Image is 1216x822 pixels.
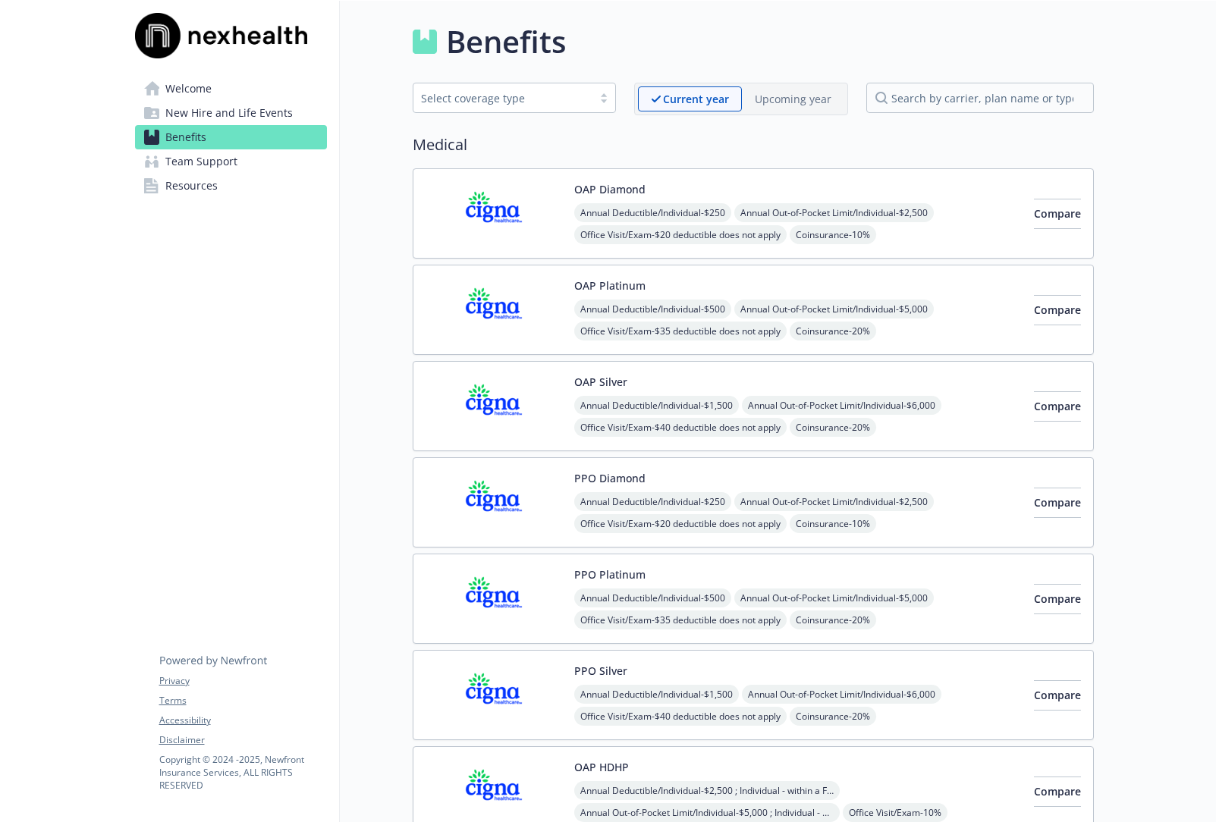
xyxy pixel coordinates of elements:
[574,803,840,822] span: Annual Out-of-Pocket Limit/Individual - $5,000 ; Individual - within a Family: $5,000
[135,77,327,101] a: Welcome
[1034,399,1081,413] span: Compare
[165,125,206,149] span: Benefits
[446,19,566,64] h1: Benefits
[574,203,731,222] span: Annual Deductible/Individual - $250
[790,707,876,726] span: Coinsurance - 20%
[135,125,327,149] a: Benefits
[790,418,876,437] span: Coinsurance - 20%
[574,225,787,244] span: Office Visit/Exam - $20 deductible does not apply
[866,83,1094,113] input: search by carrier, plan name or type
[742,685,941,704] span: Annual Out-of-Pocket Limit/Individual - $6,000
[1034,688,1081,702] span: Compare
[135,174,327,198] a: Resources
[574,663,627,679] button: PPO Silver
[574,181,646,197] button: OAP Diamond
[165,149,237,174] span: Team Support
[790,322,876,340] span: Coinsurance - 20%
[1034,784,1081,798] span: Compare
[1034,591,1081,606] span: Compare
[663,91,729,107] p: Current year
[1034,295,1081,325] button: Compare
[574,685,739,704] span: Annual Deductible/Individual - $1,500
[1034,206,1081,221] span: Compare
[574,610,787,629] span: Office Visit/Exam - $35 deductible does not apply
[1034,495,1081,510] span: Compare
[426,566,562,631] img: CIGNA carrier logo
[1034,303,1081,317] span: Compare
[742,396,941,415] span: Annual Out-of-Pocket Limit/Individual - $6,000
[574,322,787,340] span: Office Visit/Exam - $35 deductible does not apply
[159,694,326,707] a: Terms
[574,418,787,437] span: Office Visit/Exam - $40 deductible does not apply
[1034,488,1081,518] button: Compare
[734,492,934,511] span: Annual Out-of-Pocket Limit/Individual - $2,500
[413,133,1094,156] h2: Medical
[159,753,326,792] p: Copyright © 2024 - 2025 , Newfront Insurance Services, ALL RIGHTS RESERVED
[574,759,629,775] button: OAP HDHP
[426,374,562,438] img: CIGNA carrier logo
[574,781,840,800] span: Annual Deductible/Individual - $2,500 ; Individual - within a Family: $3,300
[574,588,731,607] span: Annual Deductible/Individual - $500
[165,174,218,198] span: Resources
[1034,680,1081,711] button: Compare
[426,470,562,535] img: CIGNA carrier logo
[574,514,787,533] span: Office Visit/Exam - $20 deductible does not apply
[159,733,326,747] a: Disclaimer
[734,203,934,222] span: Annual Out-of-Pocket Limit/Individual - $2,500
[135,149,327,174] a: Team Support
[755,91,831,107] p: Upcoming year
[135,101,327,125] a: New Hire and Life Events
[790,514,876,533] span: Coinsurance - 10%
[159,674,326,688] a: Privacy
[421,90,585,106] div: Select coverage type
[574,396,739,415] span: Annual Deductible/Individual - $1,500
[159,714,326,727] a: Accessibility
[1034,584,1081,614] button: Compare
[574,470,646,486] button: PPO Diamond
[165,77,212,101] span: Welcome
[734,300,934,318] span: Annual Out-of-Pocket Limit/Individual - $5,000
[1034,391,1081,422] button: Compare
[790,610,876,629] span: Coinsurance - 20%
[574,374,627,390] button: OAP Silver
[790,225,876,244] span: Coinsurance - 10%
[574,566,646,582] button: PPO Platinum
[574,300,731,318] span: Annual Deductible/Individual - $500
[574,278,646,293] button: OAP Platinum
[426,663,562,727] img: CIGNA carrier logo
[843,803,947,822] span: Office Visit/Exam - 10%
[426,181,562,246] img: CIGNA carrier logo
[574,707,787,726] span: Office Visit/Exam - $40 deductible does not apply
[1034,777,1081,807] button: Compare
[426,278,562,342] img: CIGNA carrier logo
[1034,199,1081,229] button: Compare
[165,101,293,125] span: New Hire and Life Events
[734,588,934,607] span: Annual Out-of-Pocket Limit/Individual - $5,000
[574,492,731,511] span: Annual Deductible/Individual - $250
